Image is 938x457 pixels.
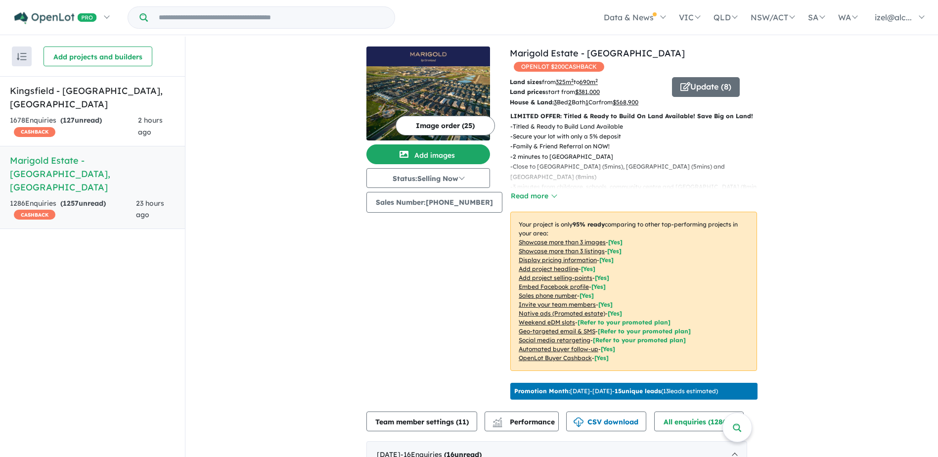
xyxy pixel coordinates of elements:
[578,319,670,326] span: [Refer to your promoted plan]
[366,168,490,188] button: Status:Selling Now
[493,417,502,423] img: line-chart.svg
[136,199,164,220] span: 23 hours ago
[510,152,765,162] p: - 2 minutes to [GEOGRAPHIC_DATA]
[595,274,609,281] span: [ Yes ]
[519,319,575,326] u: Weekend eDM slots
[10,84,175,111] h5: Kingsfield - [GEOGRAPHIC_DATA] , [GEOGRAPHIC_DATA]
[510,98,554,106] b: House & Land:
[519,327,595,335] u: Geo-targeted email & SMS
[10,154,175,194] h5: Marigold Estate - [GEOGRAPHIC_DATA] , [GEOGRAPHIC_DATA]
[63,199,79,208] span: 1257
[581,265,595,273] span: [ Yes ]
[519,274,592,281] u: Add project selling-points
[580,78,598,86] u: 690 m
[598,301,613,308] span: [ Yes ]
[63,116,75,125] span: 127
[396,116,495,136] button: Image order (25)
[510,182,765,192] p: - 3 minutes from childcare, schools, community centre and [GEOGRAPHIC_DATA] (8mins)
[595,78,598,83] sup: 2
[580,292,594,299] span: [ Yes ]
[17,53,27,60] img: sort.svg
[510,88,545,95] b: Land prices
[594,354,609,362] span: [Yes]
[519,247,605,255] u: Showcase more than 3 listings
[615,387,661,395] b: 15 unique leads
[519,283,589,290] u: Embed Facebook profile
[366,46,490,140] a: Marigold Estate - Tarneit LogoMarigold Estate - Tarneit
[510,132,765,141] p: - Secure your lot with only a 5% deposit
[568,98,572,106] u: 2
[510,212,757,371] p: Your project is only comparing to other top-performing projects in your area: - - - - - - - - - -...
[556,78,574,86] u: 325 m
[510,77,665,87] p: from
[366,192,502,213] button: Sales Number:[PHONE_NUMBER]
[654,411,744,431] button: All enquiries (1286)
[574,417,583,427] img: download icon
[875,12,912,22] span: izel@alc...
[510,78,542,86] b: Land sizes
[510,122,765,132] p: - Titled & Ready to Build Land Available
[10,115,138,138] div: 1678 Enquir ies
[366,411,477,431] button: Team member settings (11)
[150,7,393,28] input: Try estate name, suburb, builder or developer
[573,221,605,228] b: 95 % ready
[519,354,592,362] u: OpenLot Buyer Cashback
[14,127,55,137] span: CASHBACK
[571,78,574,83] sup: 2
[554,98,557,106] u: 3
[519,256,597,264] u: Display pricing information
[510,111,757,121] p: LIMITED OFFER: Titled & Ready to Build On Land Available! Save Big on Land!
[607,247,622,255] span: [ Yes ]
[519,345,598,353] u: Automated buyer follow-up
[14,12,97,24] img: Openlot PRO Logo White
[60,199,106,208] strong: ( unread)
[608,238,623,246] span: [ Yes ]
[370,50,486,62] img: Marigold Estate - Tarneit Logo
[514,62,604,72] span: OPENLOT $ 200 CASHBACK
[510,97,665,107] p: Bed Bath Car from
[510,162,765,182] p: - Close to [GEOGRAPHIC_DATA] (5mins), [GEOGRAPHIC_DATA] (5mins) and [GEOGRAPHIC_DATA] (8mins)
[591,283,606,290] span: [ Yes ]
[613,98,638,106] u: $ 568,900
[519,265,579,273] u: Add project headline
[566,411,646,431] button: CSV download
[510,141,765,151] p: - Family & Friend Referral on NOW!
[574,78,598,86] span: to
[672,77,740,97] button: Update (8)
[458,417,466,426] span: 11
[60,116,102,125] strong: ( unread)
[519,336,590,344] u: Social media retargeting
[485,411,559,431] button: Performance
[519,292,577,299] u: Sales phone number
[138,116,163,137] span: 2 hours ago
[593,336,686,344] span: [Refer to your promoted plan]
[366,144,490,164] button: Add images
[598,327,691,335] span: [Refer to your promoted plan]
[608,310,622,317] span: [Yes]
[514,387,570,395] b: Promotion Month:
[519,301,596,308] u: Invite your team members
[519,238,606,246] u: Showcase more than 3 images
[44,46,152,66] button: Add projects and builders
[575,88,600,95] u: $ 381,000
[510,190,557,202] button: Read more
[492,420,502,427] img: bar-chart.svg
[510,47,685,59] a: Marigold Estate - [GEOGRAPHIC_DATA]
[366,66,490,140] img: Marigold Estate - Tarneit
[10,198,136,222] div: 1286 Enquir ies
[519,310,605,317] u: Native ads (Promoted estate)
[494,417,555,426] span: Performance
[585,98,588,106] u: 1
[14,210,55,220] span: CASHBACK
[514,387,718,396] p: [DATE] - [DATE] - ( 13 leads estimated)
[599,256,614,264] span: [ Yes ]
[510,87,665,97] p: start from
[601,345,615,353] span: [Yes]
